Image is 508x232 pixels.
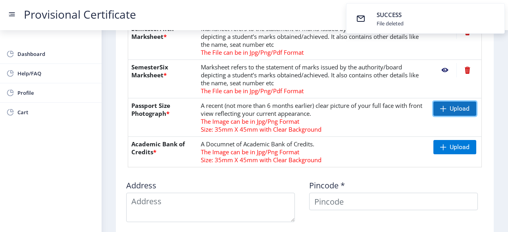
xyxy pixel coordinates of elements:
[17,49,95,59] span: Dashboard
[201,117,299,125] span: The Image can be in Jpg/Png Format
[377,20,404,27] div: File deleted
[433,63,456,77] nb-action: View File
[377,11,402,19] span: SUCCESS
[16,10,144,19] a: Provisional Certificate
[309,193,478,210] input: Pincode
[456,63,478,77] nb-action: Delete File
[17,69,95,78] span: Help/FAQ
[201,148,299,156] span: The Image can be in Jpg/Png Format
[128,137,198,167] th: Academic Bank of Credits
[201,156,321,164] span: Size: 35mm X 45mm with Clear Background
[198,98,430,137] td: A recent (not more than 6 months earlier) clear picture of your full face with front view reflect...
[198,60,430,98] td: Marksheet refers to the statement of marks issued by the authority/board depicting a student’s ma...
[17,107,95,117] span: Cart
[450,105,470,113] span: Upload
[128,21,198,60] th: SemesterFifth Marksheet
[17,88,95,98] span: Profile
[126,182,156,190] label: Address
[128,60,198,98] th: SemesterSix Marksheet
[198,137,430,167] td: A Documnet of Academic Bank of Credits.
[309,182,345,190] label: Pincode *
[201,125,321,133] span: Size: 35mm X 45mm with Clear Background
[128,98,198,137] th: Passport Size Photograph
[201,48,304,56] span: The File can be in Jpg/Png/Pdf Format
[198,21,430,60] td: Marksheet refers to the statement of marks issued by the authority/board depicting a student’s ma...
[201,87,304,95] span: The File can be in Jpg/Png/Pdf Format
[450,143,470,151] span: Upload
